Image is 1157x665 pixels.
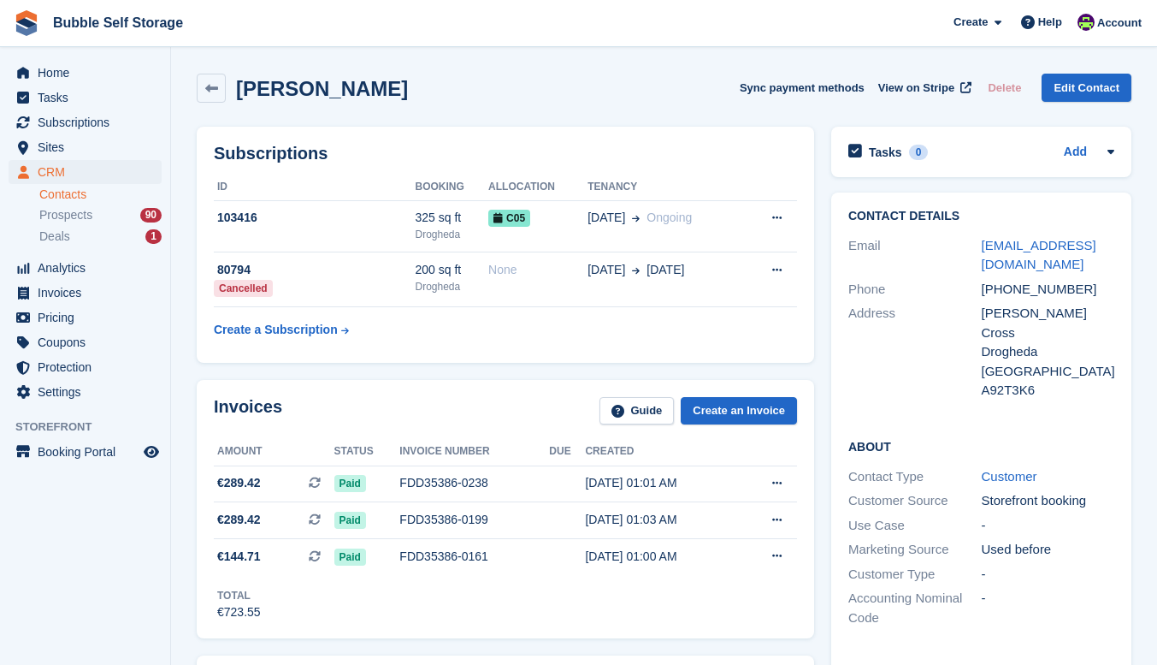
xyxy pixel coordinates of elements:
button: Sync payment methods [740,74,865,102]
div: Create a Subscription [214,321,338,339]
span: Tasks [38,86,140,110]
div: None [488,261,587,279]
div: [DATE] 01:00 AM [585,548,737,566]
span: Paid [334,549,366,566]
div: Drogheda [415,279,488,294]
span: C05 [488,210,530,227]
div: A92T3K6 [982,381,1115,401]
th: Due [549,438,585,466]
div: [GEOGRAPHIC_DATA] [982,362,1115,382]
span: CRM [38,160,140,184]
button: Delete [981,74,1028,102]
span: €289.42 [217,511,261,529]
a: Bubble Self Storage [46,9,190,37]
div: Total [217,588,261,603]
div: - [982,565,1115,585]
span: Storefront [15,419,170,436]
th: Amount [214,438,334,466]
div: 80794 [214,261,415,279]
div: - [982,516,1115,536]
a: menu [9,355,162,379]
span: Paid [334,512,366,529]
div: 90 [140,208,162,223]
span: Coupons [38,330,140,354]
div: 103416 [214,209,415,227]
span: Home [38,61,140,85]
span: Paid [334,475,366,492]
div: [PHONE_NUMBER] [982,280,1115,300]
div: Address [848,304,982,401]
a: [EMAIL_ADDRESS][DOMAIN_NAME] [982,238,1096,272]
span: €289.42 [217,474,261,492]
h2: Subscriptions [214,144,797,163]
div: Use Case [848,516,982,536]
span: Protection [38,355,140,379]
a: menu [9,86,162,110]
span: [DATE] [587,261,625,279]
a: menu [9,61,162,85]
span: Help [1038,14,1062,31]
div: 0 [909,145,929,160]
h2: Invoices [214,397,282,425]
a: View on Stripe [871,74,975,102]
div: Contact Type [848,467,982,487]
th: ID [214,174,415,201]
h2: About [848,437,1114,454]
th: Created [585,438,737,466]
a: Preview store [141,442,162,462]
a: menu [9,110,162,134]
a: menu [9,256,162,280]
span: Analytics [38,256,140,280]
span: Booking Portal [38,440,140,464]
span: Settings [38,380,140,404]
a: menu [9,440,162,464]
div: Accounting Nominal Code [848,589,982,627]
div: 200 sq ft [415,261,488,279]
span: €144.71 [217,548,261,566]
a: Customer [982,469,1037,484]
span: [DATE] [587,209,625,227]
a: menu [9,135,162,159]
th: Invoice number [399,438,549,466]
span: Deals [39,229,70,245]
th: Allocation [488,174,587,201]
div: Customer Type [848,565,982,585]
div: Storefront booking [982,491,1115,511]
div: Used before [982,540,1115,560]
a: Create a Subscription [214,314,349,346]
img: stora-icon-8386f47178a22dfd0bd8f6a31ec36ba5ce8667c1dd55bd0f319d3a0aa187defe.svg [14,10,39,36]
img: Tom Gilmore [1077,14,1095,31]
span: Create [953,14,988,31]
div: Phone [848,280,982,300]
span: Pricing [38,306,140,330]
h2: [PERSON_NAME] [236,77,408,100]
th: Tenancy [587,174,743,201]
span: Sites [38,135,140,159]
div: 325 sq ft [415,209,488,227]
a: menu [9,306,162,330]
div: FDD35386-0199 [399,511,549,529]
a: Add [1064,143,1087,163]
div: Marketing Source [848,540,982,560]
a: Edit Contact [1042,74,1131,102]
th: Booking [415,174,488,201]
span: Ongoing [646,211,692,224]
a: Guide [599,397,675,425]
a: Contacts [39,187,162,203]
div: Email [848,236,982,275]
a: Create an Invoice [681,397,797,425]
span: Invoices [38,281,140,305]
div: €723.55 [217,603,261,621]
th: Status [334,438,400,466]
div: Customer Source [848,491,982,511]
span: Subscriptions [38,110,140,134]
div: FDD35386-0161 [399,548,549,566]
div: 1 [145,229,162,244]
div: [DATE] 01:01 AM [585,474,737,492]
div: - [982,589,1115,627]
span: [DATE] [646,261,684,279]
a: Prospects 90 [39,206,162,224]
a: menu [9,380,162,404]
div: [PERSON_NAME] Cross [982,304,1115,342]
div: Drogheda [982,342,1115,362]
